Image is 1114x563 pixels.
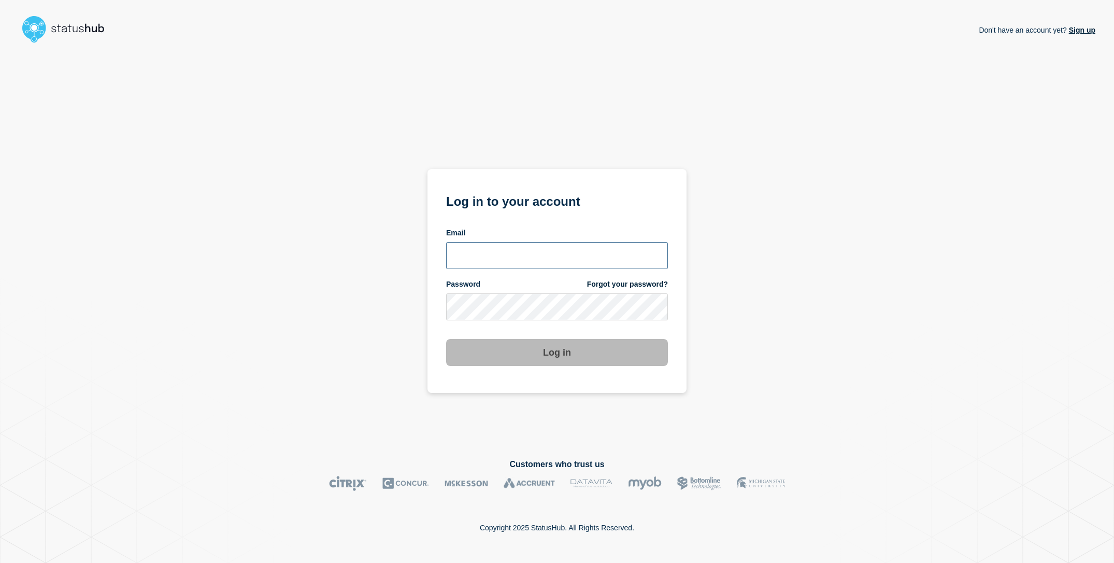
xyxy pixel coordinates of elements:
img: Concur logo [382,476,429,491]
input: password input [446,293,668,320]
h2: Customers who trust us [19,460,1095,469]
img: Bottomline logo [677,476,721,491]
p: Copyright 2025 StatusHub. All Rights Reserved. [480,524,634,532]
p: Don't have an account yet? [979,18,1095,43]
span: Email [446,228,465,238]
img: DataVita logo [570,476,612,491]
button: Log in [446,339,668,366]
input: email input [446,242,668,269]
img: MSU logo [737,476,785,491]
img: StatusHub logo [19,12,117,46]
img: Citrix logo [329,476,367,491]
img: myob logo [628,476,662,491]
span: Password [446,279,480,289]
h1: Log in to your account [446,191,668,210]
a: Sign up [1067,26,1095,34]
img: McKesson logo [445,476,488,491]
img: Accruent logo [504,476,555,491]
a: Forgot your password? [587,279,668,289]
